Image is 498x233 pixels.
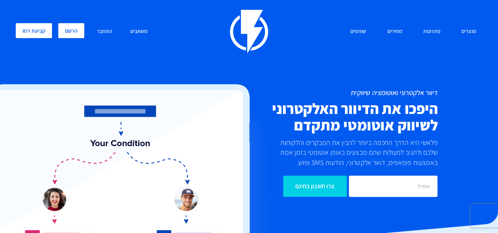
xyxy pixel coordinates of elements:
a: התחבר [91,23,118,40]
input: צרו חשבון בחינם [283,176,347,197]
h1: דיוור אלקטרוני ואוטומציה שיווקית [216,89,438,97]
a: פתרונות [417,23,446,40]
h2: היפכו את הדיוור האלקטרוני לשיווק אוטומטי מתקדם [216,101,438,133]
a: מחירים [381,23,408,40]
a: הרשם [58,23,84,38]
a: קביעת דמו [16,23,52,38]
p: פלאשי היא הדרך החכמה ביותר להבין את המבקרים והלקוחות שלכם ולהגיב לפעולות שהם מבצעים באופן אוטומטי... [274,138,437,168]
a: משאבים [124,23,154,40]
a: מוצרים [455,23,482,40]
a: שותפים [344,23,372,40]
input: אימייל [349,176,437,197]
